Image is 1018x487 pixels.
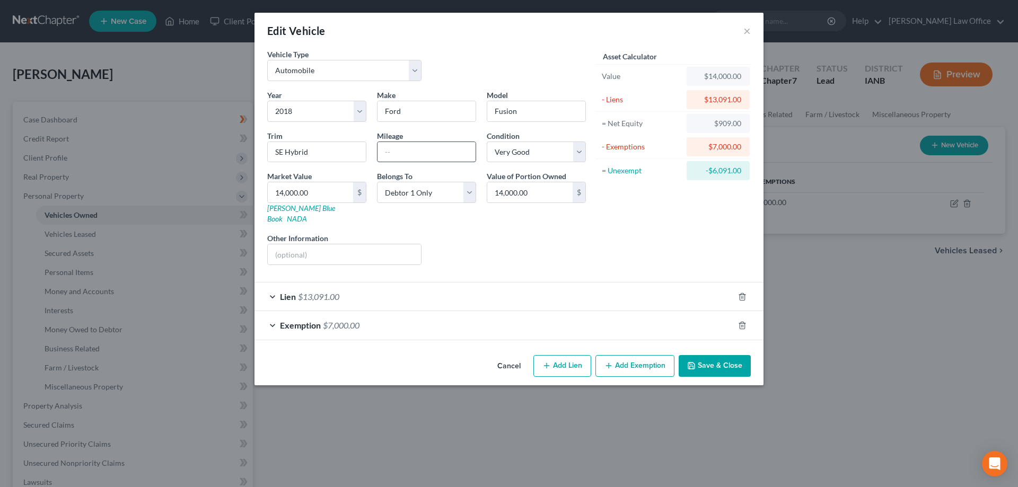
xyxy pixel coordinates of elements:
[695,165,741,176] div: -$6,091.00
[573,182,585,202] div: $
[487,90,508,101] label: Model
[268,244,421,264] input: (optional)
[267,233,328,244] label: Other Information
[378,101,476,121] input: ex. Nissan
[487,182,573,202] input: 0.00
[267,23,326,38] div: Edit Vehicle
[603,51,657,62] label: Asset Calculator
[982,451,1007,476] div: Open Intercom Messenger
[280,320,321,330] span: Exemption
[533,355,591,377] button: Add Lien
[377,172,413,181] span: Belongs To
[595,355,674,377] button: Add Exemption
[267,203,335,223] a: [PERSON_NAME] Blue Book
[695,141,741,152] div: $7,000.00
[280,291,296,302] span: Lien
[377,130,403,141] label: Mileage
[298,291,339,302] span: $13,091.00
[268,142,366,162] input: ex. LS, LT, etc
[679,355,751,377] button: Save & Close
[267,171,312,182] label: Market Value
[487,171,566,182] label: Value of Portion Owned
[377,91,396,100] span: Make
[267,130,283,141] label: Trim
[267,49,309,60] label: Vehicle Type
[487,130,520,141] label: Condition
[695,94,741,105] div: $13,091.00
[602,165,682,176] div: = Unexempt
[602,118,682,129] div: = Net Equity
[695,118,741,129] div: $909.00
[267,90,282,101] label: Year
[287,214,307,223] a: NADA
[378,142,476,162] input: --
[602,141,682,152] div: - Exemptions
[743,24,751,37] button: ×
[602,71,682,82] div: Value
[602,94,682,105] div: - Liens
[489,356,529,377] button: Cancel
[695,71,741,82] div: $14,000.00
[268,182,353,202] input: 0.00
[323,320,359,330] span: $7,000.00
[353,182,366,202] div: $
[487,101,585,121] input: ex. Altima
